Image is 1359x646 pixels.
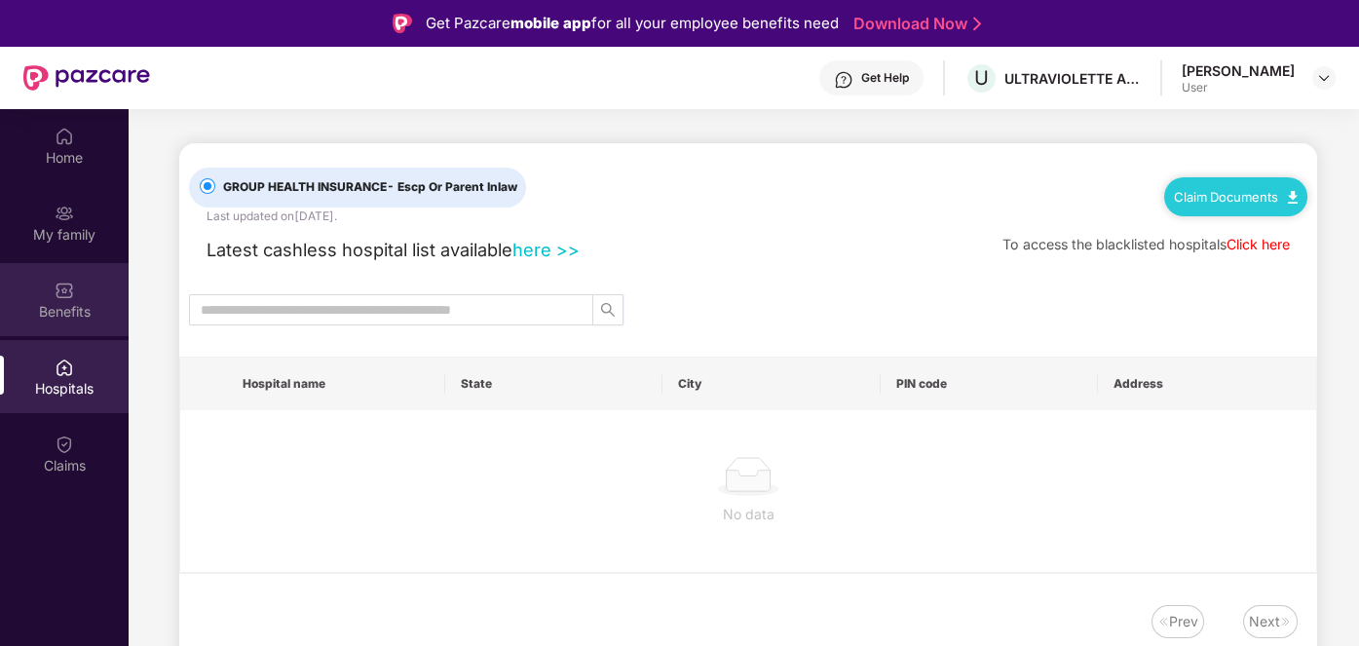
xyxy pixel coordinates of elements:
[510,14,591,32] strong: mobile app
[227,358,445,410] th: Hospital name
[387,179,517,194] span: - Escp Or Parent Inlaw
[207,208,337,226] div: Last updated on [DATE] .
[512,239,580,260] a: here >>
[1174,189,1298,205] a: Claim Documents
[393,14,412,33] img: Logo
[1288,191,1298,204] img: svg+xml;base64,PHN2ZyB4bWxucz0iaHR0cDovL3d3dy53My5vcmcvMjAwMC9zdmciIHdpZHRoPSIxMC40IiBoZWlnaHQ9Ij...
[55,358,74,377] img: svg+xml;base64,PHN2ZyBpZD0iSG9zcGl0YWxzIiB4bWxucz0iaHR0cDovL3d3dy53My5vcmcvMjAwMC9zdmciIHdpZHRoPS...
[1098,358,1316,410] th: Address
[592,294,623,325] button: search
[834,70,853,90] img: svg+xml;base64,PHN2ZyBpZD0iSGVscC0zMngzMiIgeG1sbnM9Imh0dHA6Ly93d3cudzMub3JnLzIwMDAvc3ZnIiB3aWR0aD...
[853,14,975,34] a: Download Now
[1316,70,1332,86] img: svg+xml;base64,PHN2ZyBpZD0iRHJvcGRvd24tMzJ4MzIiIHhtbG5zPSJodHRwOi8vd3d3LnczLm9yZy8yMDAwL3N2ZyIgd2...
[1157,616,1169,627] img: svg+xml;base64,PHN2ZyB4bWxucz0iaHR0cDovL3d3dy53My5vcmcvMjAwMC9zdmciIHdpZHRoPSIxNiIgaGVpZ2h0PSIxNi...
[1002,236,1227,252] span: To access the blacklisted hospitals
[55,281,74,300] img: svg+xml;base64,PHN2ZyBpZD0iQmVuZWZpdHMiIHhtbG5zPSJodHRwOi8vd3d3LnczLm9yZy8yMDAwL3N2ZyIgd2lkdGg9Ij...
[881,358,1099,410] th: PIN code
[207,239,512,260] span: Latest cashless hospital list available
[426,12,839,35] div: Get Pazcare for all your employee benefits need
[1249,611,1280,632] div: Next
[1114,376,1301,392] span: Address
[243,376,430,392] span: Hospital name
[23,65,150,91] img: New Pazcare Logo
[215,178,525,197] span: GROUP HEALTH INSURANCE
[1004,69,1141,88] div: ULTRAVIOLETTE AUTOMOTIVE PRIVATE LIMITED
[974,66,989,90] span: U
[1227,236,1290,252] a: Click here
[55,127,74,146] img: svg+xml;base64,PHN2ZyBpZD0iSG9tZSIgeG1sbnM9Imh0dHA6Ly93d3cudzMub3JnLzIwMDAvc3ZnIiB3aWR0aD0iMjAiIG...
[445,358,663,410] th: State
[593,302,623,318] span: search
[861,70,909,86] div: Get Help
[1182,61,1295,80] div: [PERSON_NAME]
[1169,611,1198,632] div: Prev
[1182,80,1295,95] div: User
[662,358,881,410] th: City
[55,204,74,223] img: svg+xml;base64,PHN2ZyB3aWR0aD0iMjAiIGhlaWdodD0iMjAiIHZpZXdCb3g9IjAgMCAyMCAyMCIgZmlsbD0ibm9uZSIgeG...
[55,435,74,454] img: svg+xml;base64,PHN2ZyBpZD0iQ2xhaW0iIHhtbG5zPSJodHRwOi8vd3d3LnczLm9yZy8yMDAwL3N2ZyIgd2lkdGg9IjIwIi...
[973,14,981,34] img: Stroke
[196,504,1301,525] div: No data
[1280,616,1292,627] img: svg+xml;base64,PHN2ZyB4bWxucz0iaHR0cDovL3d3dy53My5vcmcvMjAwMC9zdmciIHdpZHRoPSIxNiIgaGVpZ2h0PSIxNi...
